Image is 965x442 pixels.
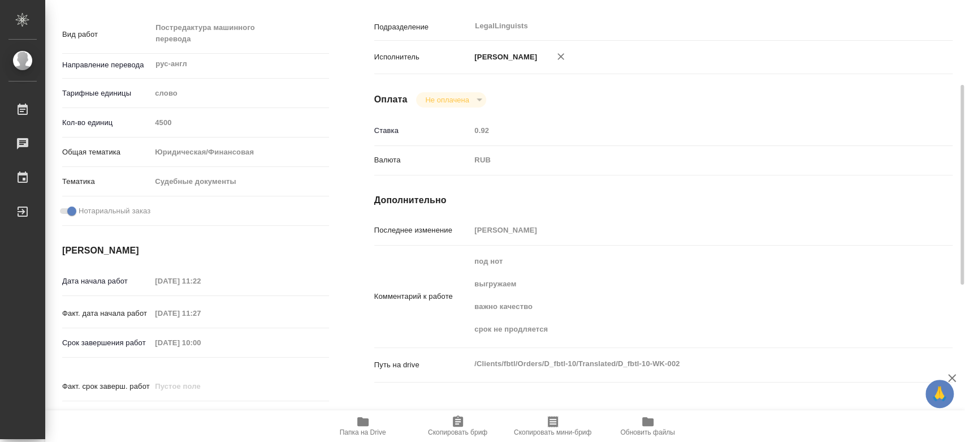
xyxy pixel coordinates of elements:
[151,84,328,103] div: слово
[62,308,151,319] p: Факт. дата начала работ
[410,410,505,442] button: Скопировать бриф
[374,125,471,136] p: Ставка
[505,410,600,442] button: Скопировать мини-бриф
[514,428,591,436] span: Скопировать мини-бриф
[470,354,904,374] textarea: /Clients/fbtl/Orders/D_fbtl-10/Translated/D_fbtl-10-WK-002
[62,147,151,158] p: Общая тематика
[151,407,250,424] input: ✎ Введи что-нибудь
[374,52,471,63] p: Исполнитель
[151,114,328,131] input: Пустое поле
[374,225,471,236] p: Последнее изменение
[470,122,904,139] input: Пустое поле
[620,428,675,436] span: Обновить файлы
[600,410,695,442] button: Обновить файлы
[374,22,471,33] p: Подразделение
[62,59,151,71] p: Направление перевода
[62,381,151,392] p: Факт. срок заверш. работ
[374,194,953,207] h4: Дополнительно
[79,205,150,217] span: Нотариальный заказ
[151,143,328,162] div: Юридическая/Финансовая
[62,29,151,40] p: Вид работ
[548,44,573,69] button: Удалить исполнителя
[374,155,471,166] p: Валюта
[151,378,250,394] input: Пустое поле
[470,151,904,170] div: RUB
[340,428,386,436] span: Папка на Drive
[428,428,487,436] span: Скопировать бриф
[470,52,537,63] p: [PERSON_NAME]
[930,382,949,406] span: 🙏
[315,410,410,442] button: Папка на Drive
[374,291,471,302] p: Комментарий к работе
[925,380,954,408] button: 🙏
[62,276,151,287] p: Дата начала работ
[470,252,904,339] textarea: под нот выгружаем важно качество срок не продляется
[62,176,151,187] p: Тематика
[62,88,151,99] p: Тарифные единицы
[151,305,250,321] input: Пустое поле
[470,222,904,238] input: Пустое поле
[374,93,408,106] h4: Оплата
[422,95,472,105] button: Не оплачена
[151,334,250,351] input: Пустое поле
[151,172,328,191] div: Судебные документы
[374,359,471,371] p: Путь на drive
[62,117,151,128] p: Кол-во единиц
[62,337,151,349] p: Срок завершения работ
[62,244,329,258] h4: [PERSON_NAME]
[151,273,250,289] input: Пустое поле
[416,92,486,108] div: Не оплачена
